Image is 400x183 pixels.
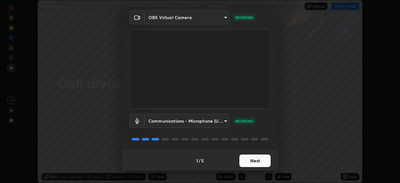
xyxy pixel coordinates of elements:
p: WORKING [235,15,253,20]
div: OBS Virtual Camera [145,10,229,24]
button: Next [239,155,271,167]
p: WORKING [235,118,253,124]
div: OBS Virtual Camera [145,114,229,128]
h4: 5 [201,157,204,164]
h4: / [199,157,201,164]
h4: 1 [196,157,198,164]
